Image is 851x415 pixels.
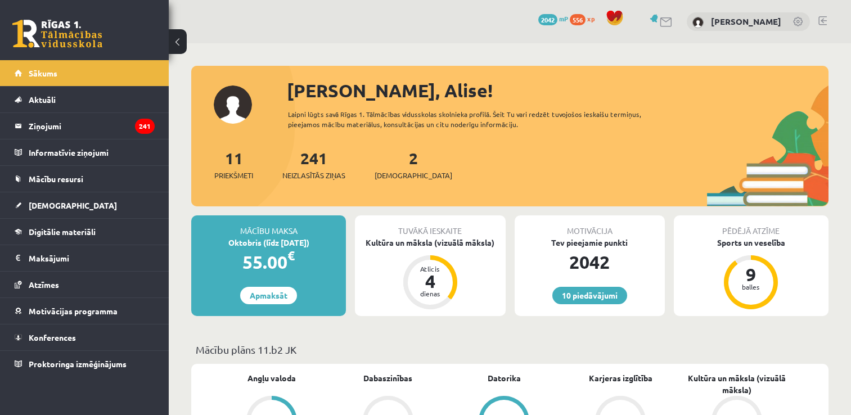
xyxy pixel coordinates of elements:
a: Mācību resursi [15,166,155,192]
span: Aktuāli [29,94,56,105]
legend: Informatīvie ziņojumi [29,139,155,165]
a: Sports un veselība 9 balles [674,237,829,311]
a: 10 piedāvājumi [552,287,627,304]
span: mP [559,14,568,23]
legend: Maksājumi [29,245,155,271]
div: Atlicis [413,265,447,272]
span: xp [587,14,595,23]
span: Mācību resursi [29,174,83,184]
a: Apmaksāt [240,287,297,304]
img: Alise Licenberga [692,17,704,28]
a: Aktuāli [15,87,155,112]
div: Pēdējā atzīme [674,215,829,237]
span: [DEMOGRAPHIC_DATA] [375,170,452,181]
span: 2042 [538,14,557,25]
a: Datorika [488,372,521,384]
div: Kultūra un māksla (vizuālā māksla) [355,237,505,249]
a: 11Priekšmeti [214,148,253,181]
div: 4 [413,272,447,290]
div: Laipni lūgts savā Rīgas 1. Tālmācības vidusskolas skolnieka profilā. Šeit Tu vari redzēt tuvojošo... [288,109,670,129]
span: Digitālie materiāli [29,227,96,237]
a: Atzīmes [15,272,155,297]
a: [DEMOGRAPHIC_DATA] [15,192,155,218]
a: Rīgas 1. Tālmācības vidusskola [12,20,102,48]
span: Priekšmeti [214,170,253,181]
a: Karjeras izglītība [589,372,652,384]
i: 241 [135,119,155,134]
div: [PERSON_NAME], Alise! [287,77,829,104]
div: 2042 [515,249,665,276]
span: 556 [570,14,586,25]
div: 55.00 [191,249,346,276]
a: 2042 mP [538,14,568,23]
span: Konferences [29,332,76,342]
span: Atzīmes [29,279,59,290]
a: Proktoringa izmēģinājums [15,351,155,377]
div: balles [734,283,768,290]
span: Sākums [29,68,57,78]
a: 241Neizlasītās ziņas [282,148,345,181]
div: 9 [734,265,768,283]
span: € [287,247,295,264]
div: Tuvākā ieskaite [355,215,505,237]
div: Motivācija [515,215,665,237]
a: Ziņojumi241 [15,113,155,139]
a: Angļu valoda [247,372,296,384]
a: 556 xp [570,14,600,23]
a: Digitālie materiāli [15,219,155,245]
div: Mācību maksa [191,215,346,237]
div: Oktobris (līdz [DATE]) [191,237,346,249]
span: Proktoringa izmēģinājums [29,359,127,369]
a: Konferences [15,324,155,350]
span: Neizlasītās ziņas [282,170,345,181]
a: 2[DEMOGRAPHIC_DATA] [375,148,452,181]
a: Sākums [15,60,155,86]
a: Kultūra un māksla (vizuālā māksla) [678,372,795,396]
legend: Ziņojumi [29,113,155,139]
div: Tev pieejamie punkti [515,237,665,249]
a: Dabaszinības [363,372,412,384]
a: Informatīvie ziņojumi [15,139,155,165]
a: Kultūra un māksla (vizuālā māksla) Atlicis 4 dienas [355,237,505,311]
a: Motivācijas programma [15,298,155,324]
div: Sports un veselība [674,237,829,249]
span: Motivācijas programma [29,306,118,316]
p: Mācību plāns 11.b2 JK [196,342,824,357]
div: dienas [413,290,447,297]
a: Maksājumi [15,245,155,271]
a: [PERSON_NAME] [711,16,781,27]
span: [DEMOGRAPHIC_DATA] [29,200,117,210]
